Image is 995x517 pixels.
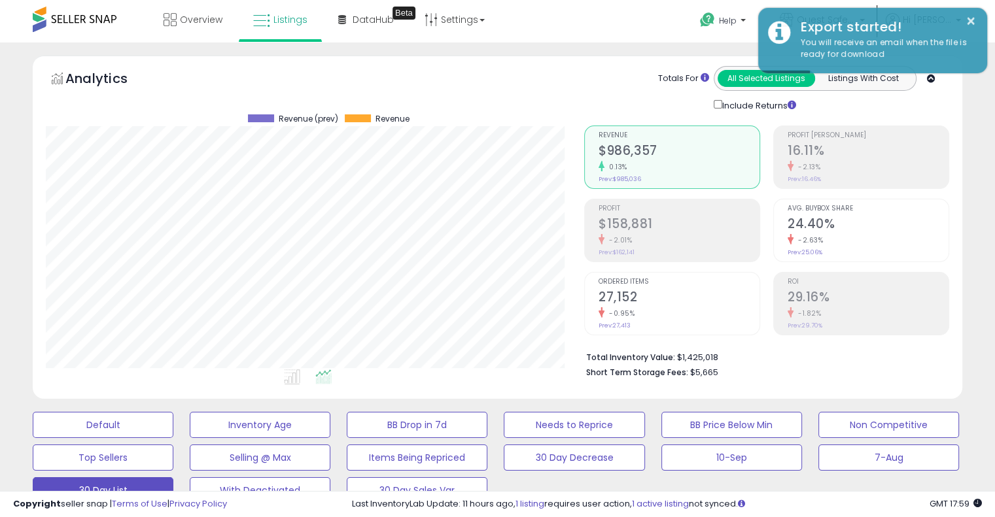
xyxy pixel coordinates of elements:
[604,235,632,245] small: -2.01%
[690,366,718,378] span: $5,665
[604,162,627,172] small: 0.13%
[586,348,939,364] li: $1,425,018
[599,175,641,183] small: Prev: $985,036
[393,7,415,20] div: Tooltip anchor
[33,477,173,503] button: 30 Day List
[190,477,330,503] button: With Deactivated
[930,497,982,510] span: 2025-08-17 17:59 GMT
[13,497,61,510] strong: Copyright
[788,143,949,161] h2: 16.11%
[788,132,949,139] span: Profit [PERSON_NAME]
[719,15,737,26] span: Help
[788,278,949,286] span: ROI
[661,444,802,471] button: 10-Sep
[599,248,635,256] small: Prev: $162,141
[599,143,759,161] h2: $986,357
[604,309,635,318] small: -0.95%
[504,412,644,438] button: Needs to Reprice
[599,205,759,212] span: Profit
[180,13,222,26] span: Overview
[33,412,173,438] button: Default
[788,248,822,256] small: Prev: 25.06%
[791,37,977,61] div: You will receive an email when the file is ready for download
[788,216,949,234] h2: 24.40%
[718,70,815,87] button: All Selected Listings
[13,498,227,510] div: seller snap | |
[190,444,330,471] button: Selling @ Max
[966,13,976,29] button: ×
[347,412,487,438] button: BB Drop in 7d
[699,12,716,28] i: Get Help
[818,412,959,438] button: Non Competitive
[504,444,644,471] button: 30 Day Decrease
[112,497,167,510] a: Terms of Use
[352,498,982,510] div: Last InventoryLab Update: 11 hours ago, requires user action, not synced.
[690,2,759,42] a: Help
[794,162,820,172] small: -2.13%
[599,278,759,286] span: Ordered Items
[599,216,759,234] h2: $158,881
[169,497,227,510] a: Privacy Policy
[791,18,977,37] div: Export started!
[33,444,173,471] button: Top Sellers
[788,322,822,329] small: Prev: 29.70%
[788,290,949,307] h2: 29.16%
[273,13,307,26] span: Listings
[190,412,330,438] button: Inventory Age
[599,322,631,329] small: Prev: 27,413
[586,352,675,363] b: Total Inventory Value:
[818,444,959,471] button: 7-Aug
[599,290,759,307] h2: 27,152
[788,175,821,183] small: Prev: 16.46%
[586,367,688,378] b: Short Term Storage Fees:
[279,114,338,124] span: Revenue (prev)
[375,114,410,124] span: Revenue
[814,70,912,87] button: Listings With Cost
[515,497,544,510] a: 1 listing
[794,309,821,318] small: -1.82%
[632,497,689,510] a: 1 active listing
[347,444,487,471] button: Items Being Repriced
[794,235,823,245] small: -2.63%
[599,132,759,139] span: Revenue
[347,477,487,503] button: 30 Day Sales Var
[661,412,802,438] button: BB Price Below Min
[658,73,709,85] div: Totals For
[65,69,153,91] h5: Analytics
[788,205,949,212] span: Avg. Buybox Share
[353,13,394,26] span: DataHub
[704,97,812,112] div: Include Returns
